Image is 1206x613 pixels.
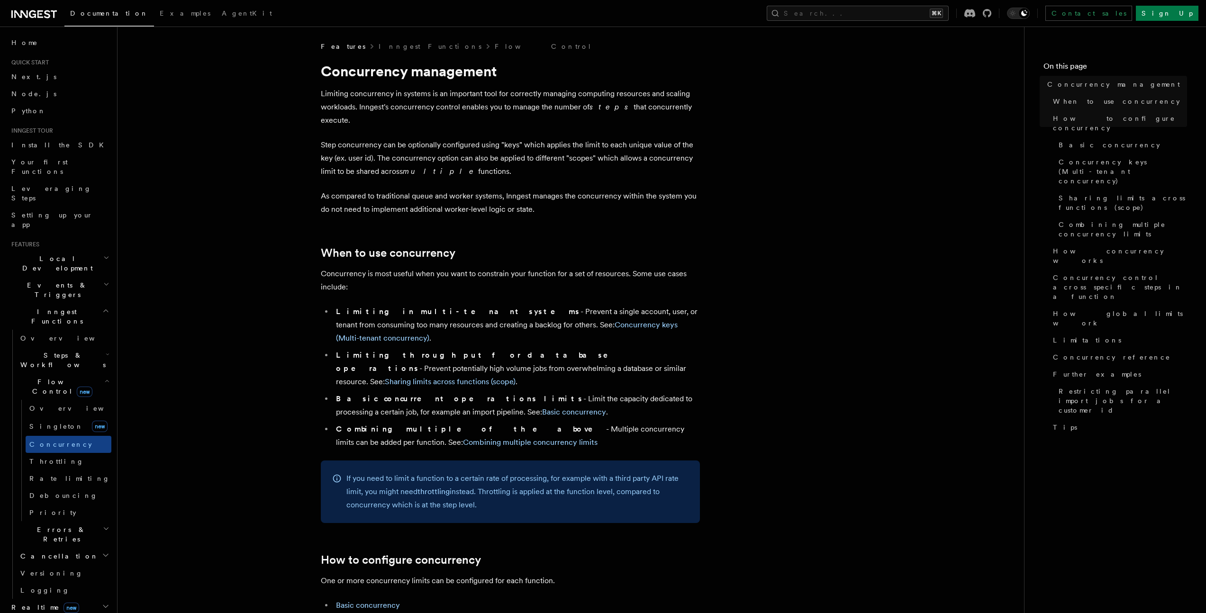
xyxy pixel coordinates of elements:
p: As compared to traditional queue and worker systems, Inngest manages the concurrency within the s... [321,189,700,216]
a: Logging [17,582,111,599]
em: multiple [403,167,478,176]
span: Basic concurrency [1059,140,1160,150]
button: Cancellation [17,548,111,565]
a: Install the SDK [8,136,111,153]
span: new [92,421,108,432]
span: Next.js [11,73,56,81]
a: How to configure concurrency [321,553,481,567]
span: Flow Control [17,377,104,396]
a: Concurrency control across specific steps in a function [1049,269,1187,305]
span: How concurrency works [1053,246,1187,265]
button: Inngest Functions [8,303,111,330]
p: Concurrency is most useful when you want to constrain your function for a set of resources. Some ... [321,267,700,294]
a: How global limits work [1049,305,1187,332]
a: Concurrency reference [1049,349,1187,366]
span: Concurrency management [1047,80,1180,89]
a: Versioning [17,565,111,582]
kbd: ⌘K [930,9,943,18]
span: Concurrency control across specific steps in a function [1053,273,1187,301]
span: Inngest tour [8,127,53,135]
button: Errors & Retries [17,521,111,548]
a: When to use concurrency [1049,93,1187,110]
button: Events & Triggers [8,277,111,303]
p: One or more concurrency limits can be configured for each function. [321,574,700,587]
li: - Prevent potentially high volume jobs from overwhelming a database or similar resource. See: . [333,349,700,388]
span: AgentKit [222,9,272,17]
a: Home [8,34,111,51]
span: Local Development [8,254,103,273]
div: Flow Controlnew [17,400,111,521]
a: Node.js [8,85,111,102]
strong: Limiting throughput for database operations [336,351,621,373]
span: Steps & Workflows [17,351,106,370]
span: Features [321,42,365,51]
a: Restricting parallel import jobs for a customer id [1055,383,1187,419]
span: Your first Functions [11,158,68,175]
span: Rate limiting [29,475,110,482]
a: Contact sales [1045,6,1132,21]
span: When to use concurrency [1053,97,1180,106]
span: Quick start [8,59,49,66]
a: Python [8,102,111,119]
span: Tips [1053,423,1077,432]
span: Concurrency [29,441,92,448]
span: Sharing limits across functions (scope) [1059,193,1187,212]
a: Priority [26,504,111,521]
a: Limitations [1049,332,1187,349]
a: Debouncing [26,487,111,504]
span: Further examples [1053,370,1141,379]
span: How to configure concurrency [1053,114,1187,133]
span: Realtime [8,603,79,612]
h1: Concurrency management [321,63,700,80]
button: Steps & Workflows [17,347,111,373]
em: steps [589,102,634,111]
a: Singletonnew [26,417,111,436]
span: new [77,387,92,397]
li: - Multiple concurrency limits can be added per function. See: [333,423,700,449]
li: - Limit the capacity dedicated to processing a certain job, for example an import pipeline. See: . [333,392,700,419]
a: Concurrency keys (Multi-tenant concurrency) [1055,153,1187,189]
span: Singleton [29,423,83,430]
li: - Prevent a single account, user, or tenant from consuming too many resources and creating a back... [333,305,700,345]
a: Combining multiple concurrency limits [463,438,598,447]
a: How concurrency works [1049,243,1187,269]
span: Concurrency reference [1053,352,1170,362]
span: Events & Triggers [8,280,103,299]
span: Documentation [70,9,148,17]
a: Tips [1049,419,1187,436]
span: Limitations [1053,335,1121,345]
div: Inngest Functions [8,330,111,599]
span: Errors & Retries [17,525,103,544]
a: Combining multiple concurrency limits [1055,216,1187,243]
a: throttling [417,487,450,496]
a: Leveraging Steps [8,180,111,207]
a: Concurrency management [1043,76,1187,93]
p: If you need to limit a function to a certain rate of processing, for example with a third party A... [346,472,689,512]
a: Sharing limits across functions (scope) [1055,189,1187,216]
a: Sign Up [1136,6,1198,21]
span: Logging [20,586,70,594]
a: Examples [154,3,216,26]
span: Examples [160,9,210,17]
a: Throttling [26,453,111,470]
span: Leveraging Steps [11,185,91,202]
a: Documentation [64,3,154,27]
a: Overview [17,330,111,347]
span: Restricting parallel import jobs for a customer id [1059,387,1187,415]
a: Flow Control [495,42,592,51]
a: Concurrency [26,436,111,453]
span: Versioning [20,569,83,577]
span: Node.js [11,90,56,98]
span: Install the SDK [11,141,109,149]
span: Features [8,241,39,248]
a: Inngest Functions [379,42,481,51]
a: Basic concurrency [336,601,400,610]
a: Rate limiting [26,470,111,487]
strong: Limiting in multi-tenant systems [336,307,580,316]
a: Overview [26,400,111,417]
button: Search...⌘K [767,6,949,21]
span: Overview [29,405,127,412]
a: Setting up your app [8,207,111,233]
strong: Combining multiple of the above [336,424,606,433]
h4: On this page [1043,61,1187,76]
